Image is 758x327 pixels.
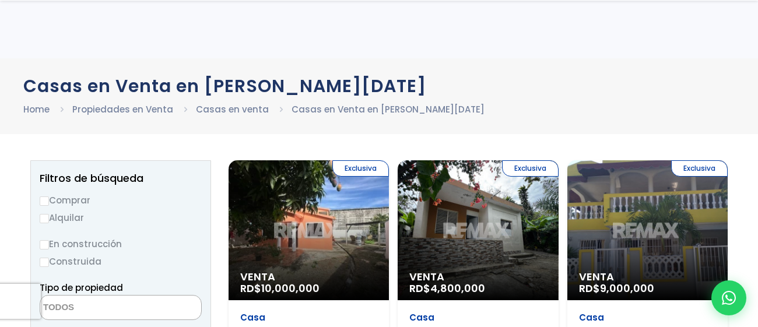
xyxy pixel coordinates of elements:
[261,281,320,296] span: 10,000,000
[240,271,377,283] span: Venta
[40,258,49,267] input: Construida
[72,103,173,115] a: Propiedades en Venta
[292,102,485,117] li: Casas en Venta en [PERSON_NAME][DATE]
[40,214,49,223] input: Alquilar
[579,271,716,283] span: Venta
[240,312,377,324] p: Casa
[40,254,202,269] label: Construida
[40,173,202,184] h2: Filtros de búsqueda
[240,281,320,296] span: RD$
[40,240,49,249] input: En construcción
[409,271,546,283] span: Venta
[40,193,202,208] label: Comprar
[23,76,735,96] h1: Casas en Venta en [PERSON_NAME][DATE]
[579,312,716,324] p: Casa
[40,196,49,206] input: Comprar
[600,281,654,296] span: 9,000,000
[502,160,559,177] span: Exclusiva
[196,103,269,115] a: Casas en venta
[40,210,202,225] label: Alquilar
[579,281,654,296] span: RD$
[332,160,389,177] span: Exclusiva
[409,312,546,324] p: Casa
[40,237,202,251] label: En construcción
[671,160,728,177] span: Exclusiva
[23,103,50,115] a: Home
[430,281,485,296] span: 4,800,000
[40,282,123,294] span: Tipo de propiedad
[40,296,153,321] textarea: Search
[409,281,485,296] span: RD$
